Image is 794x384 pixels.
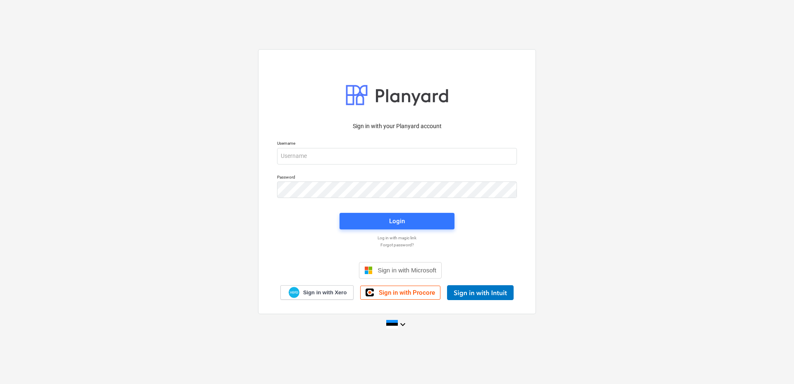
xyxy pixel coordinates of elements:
[389,216,405,227] div: Login
[277,174,517,181] p: Password
[280,285,354,300] a: Sign in with Xero
[378,267,436,274] span: Sign in with Microsoft
[360,286,440,300] a: Sign in with Procore
[277,141,517,148] p: Username
[277,148,517,165] input: Username
[289,287,299,298] img: Xero logo
[379,289,435,296] span: Sign in with Procore
[273,242,521,248] a: Forgot password?
[340,213,454,229] button: Login
[277,122,517,131] p: Sign in with your Planyard account
[364,266,373,274] img: Microsoft logo
[273,235,521,241] a: Log in with magic link
[398,320,408,329] i: keyboard_arrow_down
[303,289,347,296] span: Sign in with Xero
